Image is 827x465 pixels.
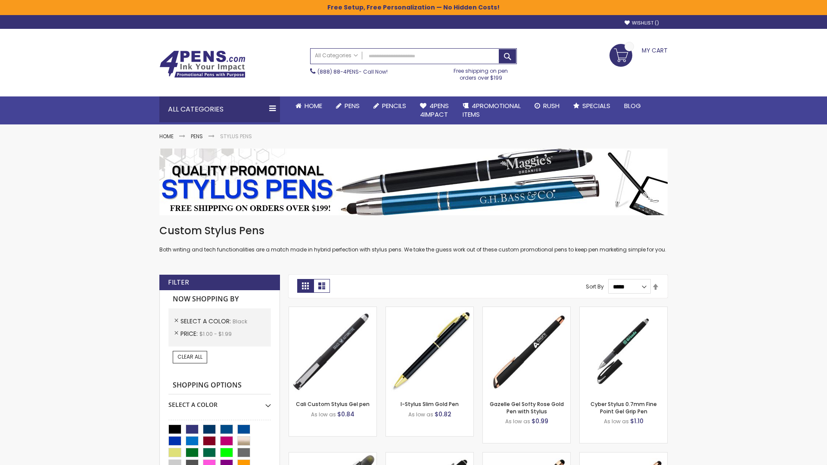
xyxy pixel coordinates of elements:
[483,307,570,394] img: Gazelle Gel Softy Rose Gold Pen with Stylus-Black
[297,279,314,293] strong: Grid
[177,353,202,360] span: Clear All
[296,400,370,408] a: Cali Custom Stylus Gel pen
[159,50,246,78] img: 4Pens Custom Pens and Promotional Products
[580,452,667,459] a: Gazelle Gel Softy Rose Gold Pen with Stylus - ColorJet-Black
[586,283,604,290] label: Sort By
[624,101,641,110] span: Blog
[168,394,271,409] div: Select A Color
[159,96,280,122] div: All Categories
[582,101,610,110] span: Specials
[345,101,360,110] span: Pens
[591,400,657,415] a: Cyber Stylus 0.7mm Fine Point Gel Grip Pen
[159,224,668,254] div: Both writing and tech functionalities are a match made in hybrid perfection with stylus pens. We ...
[532,417,548,425] span: $0.99
[483,452,570,459] a: Islander Softy Rose Gold Gel Pen with Stylus-Black
[463,101,521,119] span: 4PROMOTIONAL ITEMS
[159,224,668,238] h1: Custom Stylus Pens
[382,101,406,110] span: Pencils
[580,307,667,394] img: Cyber Stylus 0.7mm Fine Point Gel Grip Pen-Black
[490,400,564,415] a: Gazelle Gel Softy Rose Gold Pen with Stylus
[311,49,362,63] a: All Categories
[445,64,517,81] div: Free shipping on pen orders over $199
[159,149,668,215] img: Stylus Pens
[505,418,530,425] span: As low as
[289,307,376,314] a: Cali Custom Stylus Gel pen-Black
[317,68,388,75] span: - Call Now!
[159,133,174,140] a: Home
[233,318,247,325] span: Black
[173,351,207,363] a: Clear All
[456,96,528,124] a: 4PROMOTIONALITEMS
[180,317,233,325] span: Select A Color
[367,96,413,115] a: Pencils
[289,96,329,115] a: Home
[289,307,376,394] img: Cali Custom Stylus Gel pen-Black
[386,307,473,394] img: I-Stylus Slim Gold-Black
[220,133,252,140] strong: Stylus Pens
[625,20,659,26] a: Wishlist
[386,307,473,314] a: I-Stylus Slim Gold-Black
[329,96,367,115] a: Pens
[630,417,644,425] span: $1.10
[305,101,322,110] span: Home
[408,411,433,418] span: As low as
[199,330,232,338] span: $1.00 - $1.99
[413,96,456,124] a: 4Pens4impact
[528,96,566,115] a: Rush
[289,452,376,459] a: Souvenir® Jalan Highlighter Stylus Pen Combo-Black
[420,101,449,119] span: 4Pens 4impact
[617,96,648,115] a: Blog
[168,290,271,308] strong: Now Shopping by
[580,307,667,314] a: Cyber Stylus 0.7mm Fine Point Gel Grip Pen-Black
[566,96,617,115] a: Specials
[337,410,354,418] span: $0.84
[191,133,203,140] a: Pens
[317,68,359,75] a: (888) 88-4PENS
[604,418,629,425] span: As low as
[168,278,189,287] strong: Filter
[401,400,459,408] a: I-Stylus Slim Gold Pen
[311,411,336,418] span: As low as
[435,410,451,418] span: $0.82
[168,376,271,395] strong: Shopping Options
[315,52,358,59] span: All Categories
[483,307,570,314] a: Gazelle Gel Softy Rose Gold Pen with Stylus-Black
[543,101,560,110] span: Rush
[180,329,199,338] span: Price
[386,452,473,459] a: Custom Soft Touch® Metal Pens with Stylus-Black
